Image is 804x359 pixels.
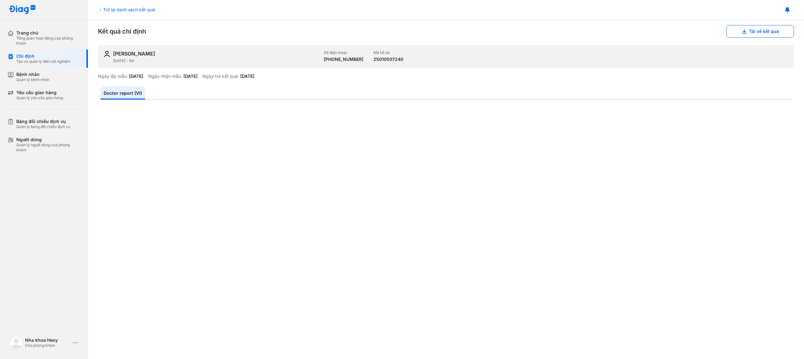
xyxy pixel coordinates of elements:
div: [PHONE_NUMBER] [324,56,363,62]
img: user-icon [103,50,111,58]
div: Tổng quan hoạt động của phòng khám [16,36,80,46]
div: Quản lý người dùng của phòng khám [16,142,80,153]
div: Quản lý yêu cầu giao hàng [16,95,63,100]
div: Số điện thoại [324,50,363,55]
a: Doctor report (VI) [100,87,145,99]
div: Ngày trả kết quả: [203,73,239,79]
div: Tạo và quản lý đơn xét nghiệm [16,59,70,64]
img: logo [10,336,23,349]
div: Nha khoa Hesy [25,337,70,343]
div: Ngày lấy mẫu: [98,73,128,79]
div: Bảng đối chiếu dịch vụ [16,119,70,124]
div: 25010507240 [373,56,403,62]
div: Kết quả chỉ định [98,25,794,38]
div: Quản lý bảng đối chiếu dịch vụ [16,124,70,129]
div: Trở lại danh sách kết quả [98,6,155,13]
div: [DATE] [183,73,198,79]
div: [DATE] [129,73,143,79]
div: Quản lý bệnh nhân [16,77,49,82]
div: Người dùng [16,137,80,142]
div: Bệnh nhân [16,72,49,77]
button: Tải về kết quả [726,25,794,38]
div: Chủ phòng khám [25,343,70,348]
div: Chỉ định [16,53,70,59]
div: Mã hồ sơ [373,50,403,55]
div: Ngày nhận mẫu: [148,73,182,79]
img: logo [9,5,36,15]
div: Yêu cầu giao hàng [16,90,63,95]
div: [DATE] [240,73,254,79]
div: Trang chủ [16,30,80,36]
div: [DATE] - Nữ [113,58,319,63]
div: [PERSON_NAME] [113,50,155,57]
